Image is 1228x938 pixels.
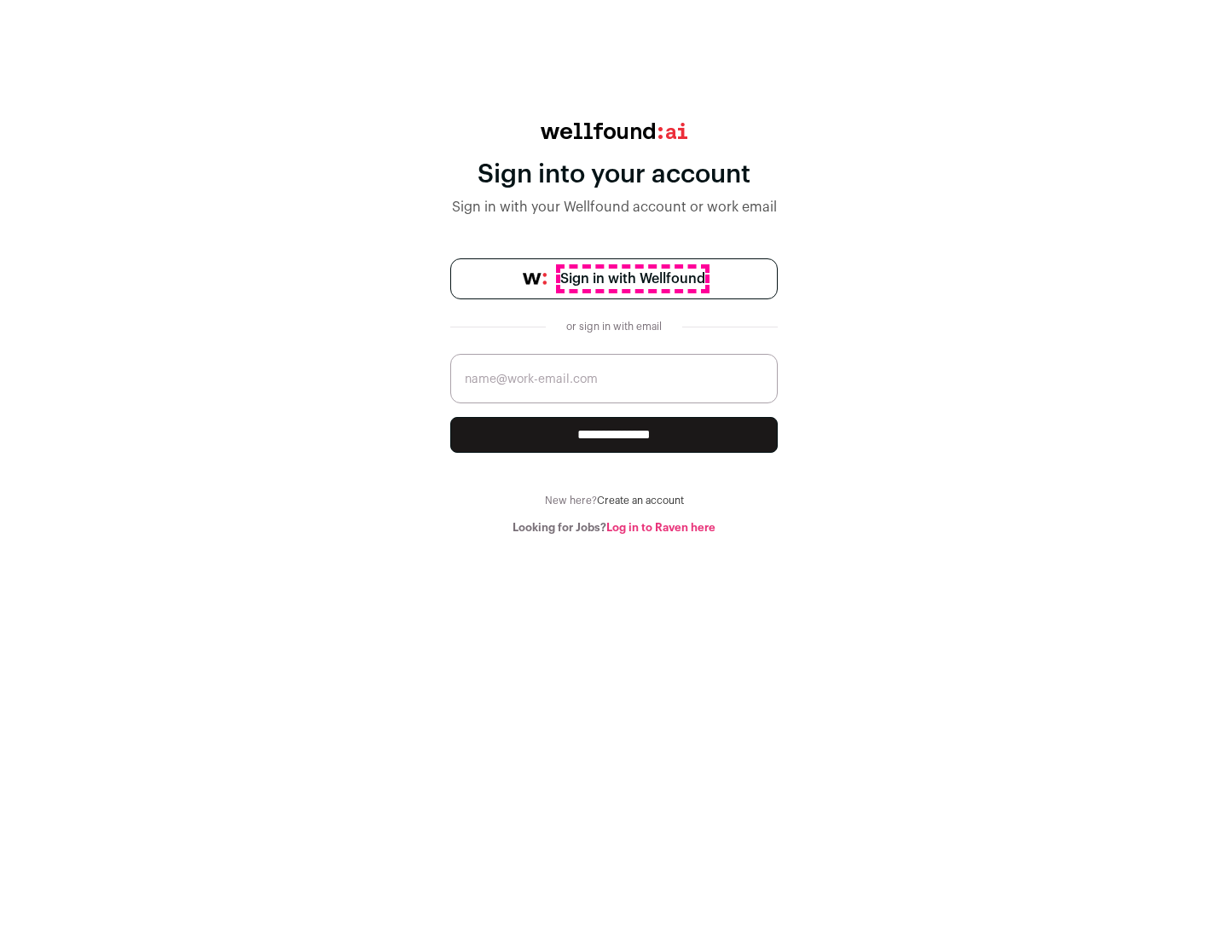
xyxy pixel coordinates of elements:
[450,159,778,190] div: Sign into your account
[450,197,778,217] div: Sign in with your Wellfound account or work email
[560,269,705,289] span: Sign in with Wellfound
[606,522,715,533] a: Log in to Raven here
[597,495,684,506] a: Create an account
[559,320,669,333] div: or sign in with email
[450,354,778,403] input: name@work-email.com
[541,123,687,139] img: wellfound:ai
[450,494,778,507] div: New here?
[450,521,778,535] div: Looking for Jobs?
[450,258,778,299] a: Sign in with Wellfound
[523,273,547,285] img: wellfound-symbol-flush-black-fb3c872781a75f747ccb3a119075da62bfe97bd399995f84a933054e44a575c4.png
